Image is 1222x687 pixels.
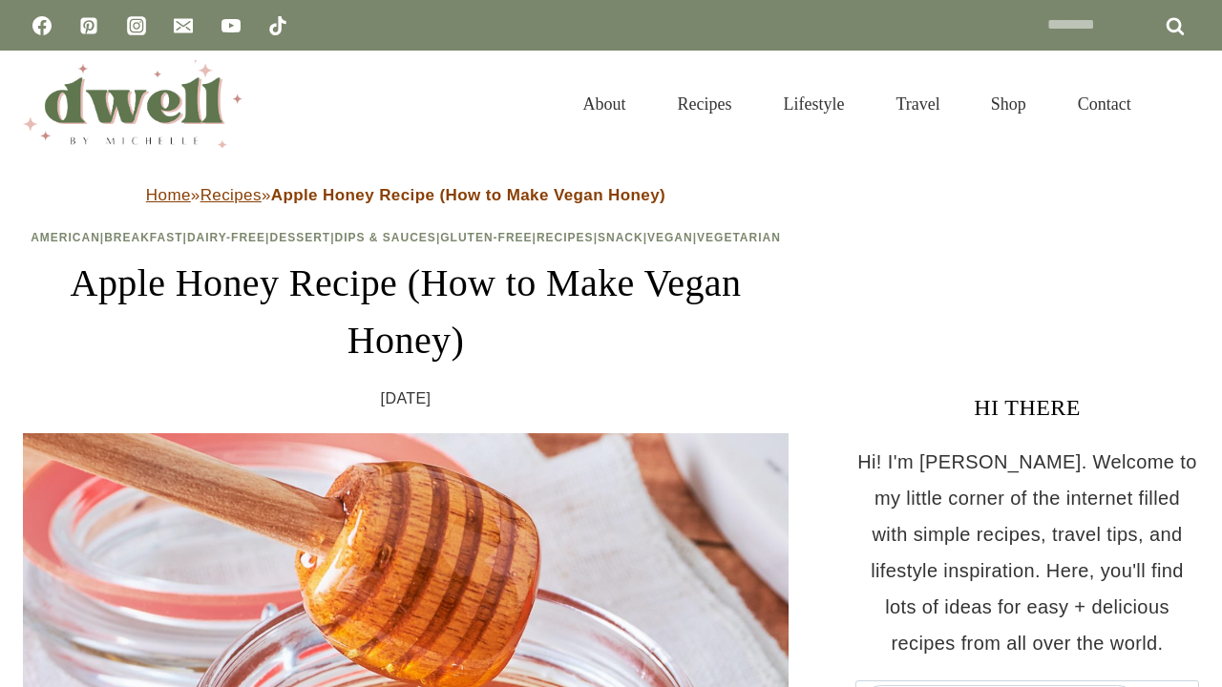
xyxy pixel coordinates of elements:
[440,231,532,244] a: Gluten-Free
[104,231,182,244] a: Breakfast
[146,186,191,204] a: Home
[855,390,1199,425] h3: HI THERE
[537,231,594,244] a: Recipes
[557,71,1157,137] nav: Primary Navigation
[117,7,156,45] a: Instagram
[647,231,693,244] a: Vegan
[381,385,432,413] time: [DATE]
[1052,71,1157,137] a: Contact
[271,186,665,204] strong: Apple Honey Recipe (How to Make Vegan Honey)
[697,231,781,244] a: Vegetarian
[23,7,61,45] a: Facebook
[757,71,870,137] a: Lifestyle
[23,60,242,148] img: DWELL by michelle
[335,231,436,244] a: Dips & Sauces
[965,71,1052,137] a: Shop
[31,231,781,244] span: | | | | | | | | |
[31,231,100,244] a: American
[187,231,265,244] a: Dairy-Free
[212,7,250,45] a: YouTube
[70,7,108,45] a: Pinterest
[146,186,665,204] span: » »
[269,231,330,244] a: Dessert
[598,231,643,244] a: Snack
[855,444,1199,661] p: Hi! I'm [PERSON_NAME]. Welcome to my little corner of the internet filled with simple recipes, tr...
[651,71,757,137] a: Recipes
[259,7,297,45] a: TikTok
[870,71,965,137] a: Travel
[23,255,789,369] h1: Apple Honey Recipe (How to Make Vegan Honey)
[164,7,202,45] a: Email
[200,186,262,204] a: Recipes
[1167,88,1199,120] button: View Search Form
[557,71,651,137] a: About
